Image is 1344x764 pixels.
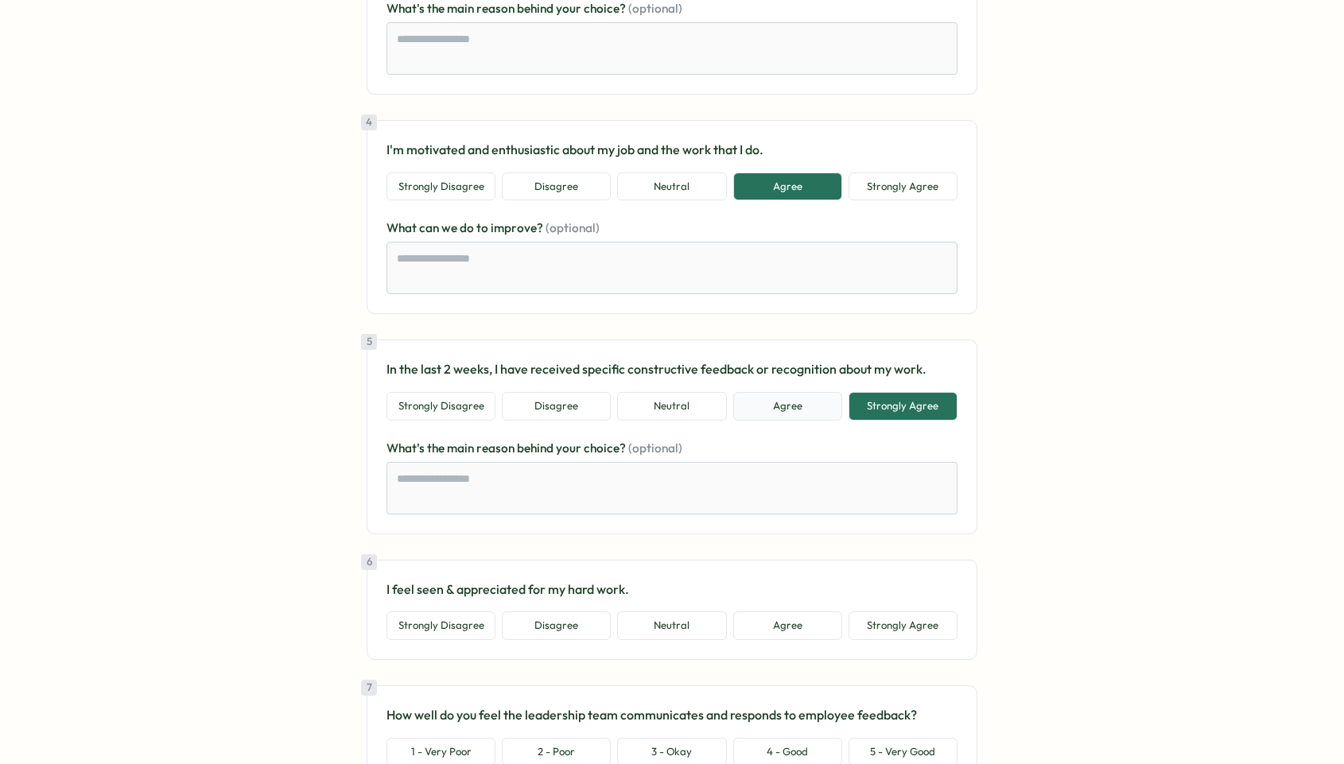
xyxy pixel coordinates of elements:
span: main [447,1,476,16]
span: main [447,440,476,456]
button: Neutral [617,392,726,421]
span: behind [517,440,556,456]
p: How well do you feel the leadership team communicates and responds to employee feedback? [386,705,958,725]
span: behind [517,1,556,16]
span: reason [476,1,517,16]
button: Strongly Agree [849,392,958,421]
span: improve? [491,220,546,235]
span: (optional) [628,440,682,456]
div: 4 [361,114,377,130]
span: choice? [584,1,628,16]
p: I feel seen & appreciated for my hard work. [386,580,958,599]
span: (optional) [546,220,600,235]
span: your [556,1,584,16]
span: choice? [584,440,628,456]
button: Strongly Disagree [386,611,495,640]
span: your [556,440,584,456]
p: In the last 2 weeks, I have received specific constructive feedback or recognition about my work. [386,359,958,379]
span: the [427,1,447,16]
button: Disagree [502,173,611,201]
button: Strongly Disagree [386,173,495,201]
span: to [476,220,491,235]
span: What's [386,440,427,456]
button: Disagree [502,392,611,421]
button: Agree [733,173,842,201]
span: the [427,440,447,456]
span: we [441,220,460,235]
button: Neutral [617,611,726,640]
span: What [386,220,419,235]
div: 5 [361,334,377,350]
button: Agree [733,392,842,421]
button: Disagree [502,611,611,640]
span: (optional) [628,1,682,16]
div: 6 [361,554,377,570]
button: Agree [733,611,842,640]
p: I'm motivated and enthusiastic about my job and the work that I do. [386,140,958,160]
button: Strongly Agree [849,611,958,640]
button: Strongly Disagree [386,392,495,421]
button: Strongly Agree [849,173,958,201]
span: do [460,220,476,235]
span: reason [476,440,517,456]
div: 7 [361,680,377,696]
span: can [419,220,441,235]
button: Neutral [617,173,726,201]
span: What's [386,1,427,16]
